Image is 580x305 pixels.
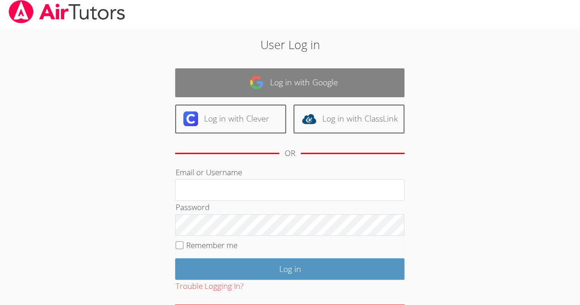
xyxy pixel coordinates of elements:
[183,111,198,126] img: clever-logo-6eab21bc6e7a338710f1a6ff85c0baf02591cd810cc4098c63d3a4b26e2feb20.svg
[186,240,238,250] label: Remember me
[175,105,286,133] a: Log in with Clever
[175,280,243,293] button: Trouble Logging In?
[175,258,404,280] input: Log in
[285,147,295,160] div: OR
[293,105,404,133] a: Log in with ClassLink
[302,111,316,126] img: classlink-logo-d6bb404cc1216ec64c9a2012d9dc4662098be43eaf13dc465df04b49fa7ab582.svg
[249,75,264,90] img: google-logo-50288ca7cdecda66e5e0955fdab243c47b7ad437acaf1139b6f446037453330a.svg
[175,167,242,177] label: Email or Username
[175,202,209,212] label: Password
[175,68,404,97] a: Log in with Google
[133,36,447,53] h2: User Log in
